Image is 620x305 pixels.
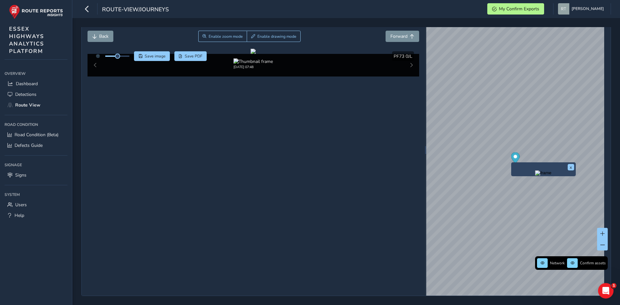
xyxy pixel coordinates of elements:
iframe: Intercom live chat [598,283,614,299]
div: Road Condition [5,120,67,129]
button: x [568,164,574,170]
a: Detections [5,89,67,100]
span: [PERSON_NAME] [572,3,604,15]
span: Dashboard [16,81,38,87]
img: frame [535,170,551,176]
span: Back [99,33,108,39]
img: diamond-layout [558,3,569,15]
button: Save [134,51,170,61]
span: PF73 0JL [394,53,412,59]
a: Help [5,210,67,221]
span: Enable zoom mode [209,34,243,39]
span: Detections [15,91,36,97]
a: Dashboard [5,78,67,89]
span: Enable drawing mode [257,34,296,39]
button: PDF [174,51,207,61]
span: ESSEX HIGHWAYS ANALYTICS PLATFORM [9,25,44,55]
span: Route View [15,102,40,108]
span: Network [550,260,565,266]
div: System [5,190,67,199]
button: [PERSON_NAME] [558,3,606,15]
span: Save PDF [185,54,202,59]
span: Confirm assets [580,260,606,266]
div: Map marker [511,152,520,166]
div: [DATE] 07:48 [233,65,273,69]
button: Forward [386,31,419,42]
span: Forward [390,33,408,39]
span: Help [15,212,24,219]
span: Save image [145,54,166,59]
a: Route View [5,100,67,110]
a: Road Condition (Beta) [5,129,67,140]
button: Zoom [198,31,247,42]
button: Draw [247,31,301,42]
img: rr logo [9,5,63,19]
button: Preview frame [513,170,574,175]
div: Overview [5,69,67,78]
a: Signs [5,170,67,180]
span: Defects Guide [15,142,43,148]
img: Thumbnail frame [233,58,273,65]
button: My Confirm Exports [487,3,544,15]
a: Defects Guide [5,140,67,151]
button: Back [88,31,113,42]
a: Users [5,199,67,210]
span: My Confirm Exports [499,6,539,12]
span: 1 [611,283,616,288]
span: Signs [15,172,26,178]
span: route-view/journeys [102,5,169,15]
span: Road Condition (Beta) [15,132,58,138]
span: Users [15,202,27,208]
div: Signage [5,160,67,170]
